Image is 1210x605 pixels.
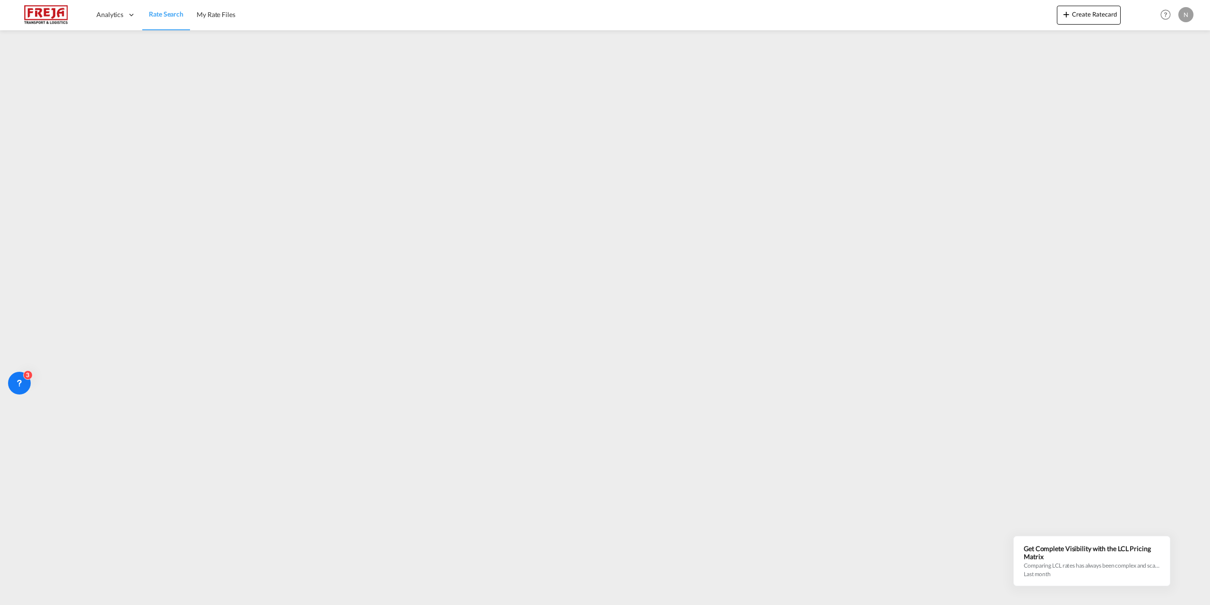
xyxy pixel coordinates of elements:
div: N [1178,7,1193,22]
span: My Rate Files [197,10,235,18]
div: Help [1158,7,1178,24]
span: Help [1158,7,1174,23]
button: icon-plus 400-fgCreate Ratecard [1057,6,1121,25]
span: Rate Search [149,10,183,18]
span: Analytics [96,10,123,19]
md-icon: icon-plus 400-fg [1061,9,1072,20]
img: 586607c025bf11f083711d99603023e7.png [14,4,78,26]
